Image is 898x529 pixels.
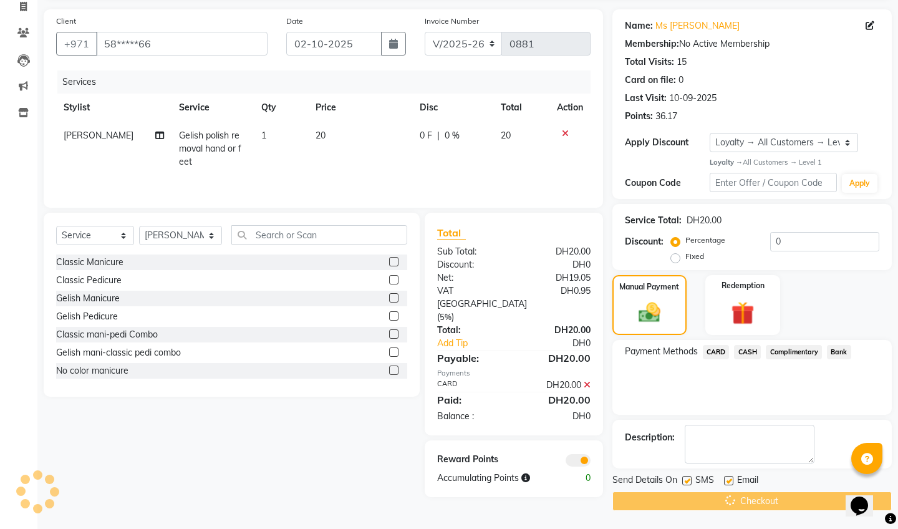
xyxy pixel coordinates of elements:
div: Services [57,70,600,94]
div: Discount: [625,235,664,248]
div: DH0 [528,337,600,350]
input: Search by Name/Mobile/Email/Code [96,32,268,56]
div: Net: [428,271,514,284]
div: Total Visits: [625,56,674,69]
div: No Active Membership [625,37,879,51]
div: Classic Pedicure [56,274,122,287]
span: 0 % [445,129,460,142]
a: Ms [PERSON_NAME] [655,19,740,32]
span: 20 [316,130,326,141]
label: Fixed [685,251,704,262]
span: Payment Methods [625,345,698,358]
div: Membership: [625,37,679,51]
span: SMS [695,473,714,489]
div: CARD [428,379,514,392]
button: +971 [56,32,97,56]
th: Qty [254,94,309,122]
div: Gelish mani-classic pedi combo [56,346,181,359]
strong: Loyalty → [710,158,743,167]
div: Card on file: [625,74,676,87]
div: 15 [677,56,687,69]
span: CARD [703,345,730,359]
div: Classic Manicure [56,256,123,269]
span: Total [437,226,466,240]
label: Redemption [722,280,765,291]
div: Paid: [428,392,514,407]
div: Payable: [428,351,514,366]
span: 20 [501,130,511,141]
th: Disc [412,94,493,122]
div: DH20.00 [514,379,600,392]
div: Service Total: [625,214,682,227]
span: Gelish polish removal hand or feet [179,130,241,167]
div: DH20.00 [514,351,600,366]
div: 10-09-2025 [669,92,717,105]
div: DH20.00 [514,324,600,337]
div: DH19.05 [514,271,600,284]
span: [PERSON_NAME] [64,130,133,141]
div: 36.17 [655,110,677,123]
div: DH20.00 [514,392,600,407]
a: Add Tip [428,337,528,350]
div: Last Visit: [625,92,667,105]
input: Search or Scan [231,225,407,245]
img: _gift.svg [724,299,761,328]
div: 0 [557,472,600,485]
span: CASH [734,345,761,359]
label: Manual Payment [619,281,679,293]
div: DH20.00 [687,214,722,227]
iframe: chat widget [846,479,886,517]
div: Payments [437,368,591,379]
div: Description: [625,431,675,444]
span: | [437,129,440,142]
div: Name: [625,19,653,32]
span: Complimentary [766,345,822,359]
input: Enter Offer / Coupon Code [710,173,837,192]
div: Balance : [428,410,514,423]
label: Invoice Number [425,16,479,27]
th: Price [308,94,412,122]
span: Email [737,473,758,489]
div: DH0 [514,410,600,423]
div: ( ) [428,284,536,324]
span: Bank [827,345,851,359]
th: Stylist [56,94,171,122]
div: Total: [428,324,514,337]
img: _cash.svg [632,300,667,325]
button: Apply [842,174,877,193]
th: Service [171,94,254,122]
div: All Customers → Level 1 [710,157,879,168]
div: Accumulating Points [428,472,557,485]
span: 1 [261,130,266,141]
span: 0 F [420,129,432,142]
div: Gelish Manicure [56,292,120,305]
div: Gelish Pedicure [56,310,118,323]
div: Points: [625,110,653,123]
label: Date [286,16,303,27]
div: 0 [678,74,683,87]
div: DH20.00 [514,245,600,258]
div: Apply Discount [625,136,710,149]
div: No color manicure [56,364,128,377]
div: Classic mani-pedi Combo [56,328,158,341]
div: Coupon Code [625,177,710,190]
div: Reward Points [428,453,514,467]
label: Percentage [685,235,725,246]
div: DH0 [514,258,600,271]
span: Send Details On [612,473,677,489]
div: DH0.95 [536,284,600,324]
th: Total [493,94,549,122]
div: Discount: [428,258,514,271]
span: VAT [GEOGRAPHIC_DATA] [437,285,527,309]
th: Action [549,94,591,122]
div: Sub Total: [428,245,514,258]
label: Client [56,16,76,27]
span: 5% [440,312,451,322]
